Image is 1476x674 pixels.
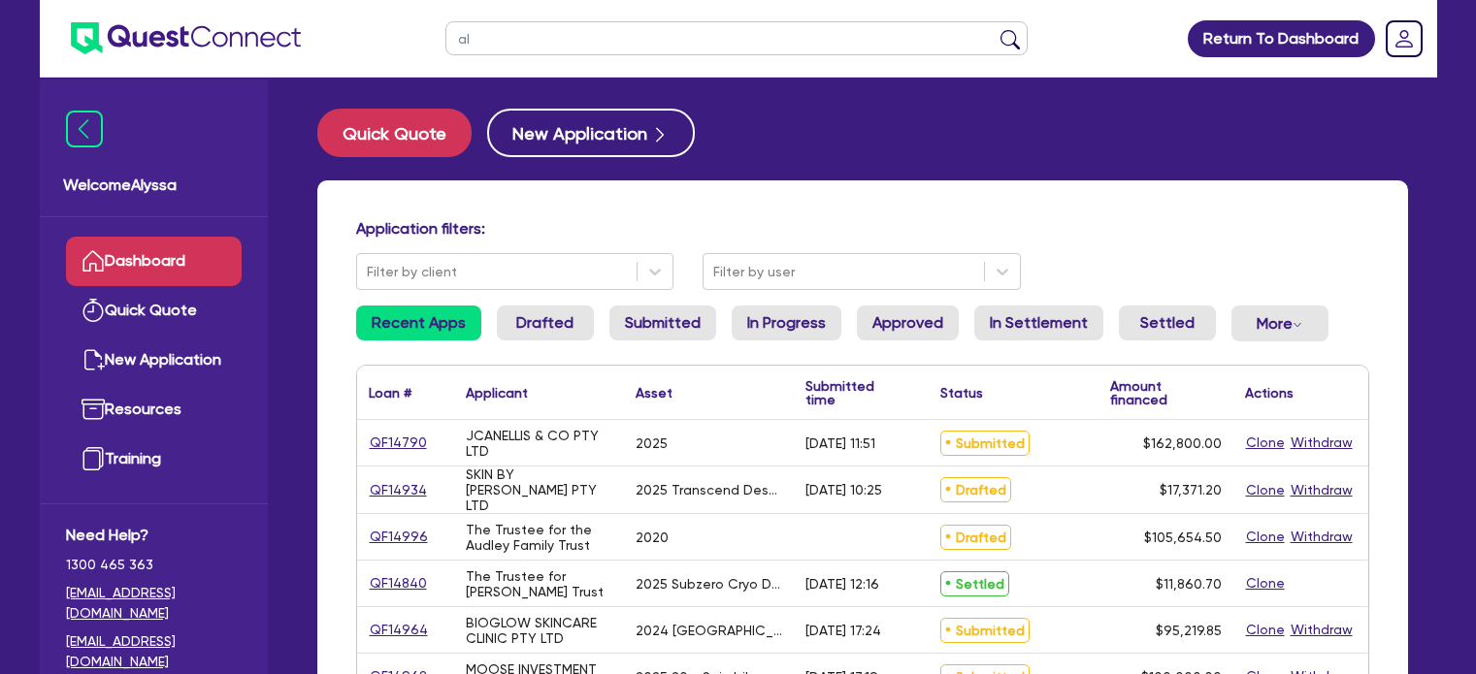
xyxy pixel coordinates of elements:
[609,305,716,340] a: Submitted
[1143,435,1222,451] span: $162,800.00
[63,174,245,197] span: Welcome Alyssa
[369,526,429,548] a: QF14996
[66,237,242,286] a: Dashboard
[1379,14,1429,64] a: Dropdown toggle
[1245,479,1286,501] button: Clone
[636,530,669,545] div: 2020
[66,111,103,147] img: icon-menu-close
[732,305,841,340] a: In Progress
[636,623,782,638] div: 2024 [GEOGRAPHIC_DATA]
[1188,20,1375,57] a: Return To Dashboard
[1290,479,1354,501] button: Withdraw
[497,305,594,340] a: Drafted
[466,386,528,400] div: Applicant
[369,432,428,454] a: QF14790
[1245,619,1286,641] button: Clone
[636,386,672,400] div: Asset
[940,571,1009,596] span: Settled
[466,615,612,646] div: BIOGLOW SKINCARE CLINIC PTY LTD
[82,398,105,421] img: resources
[1119,305,1216,340] a: Settled
[1231,305,1328,341] button: Dropdown toggle
[805,482,882,497] div: [DATE] 10:25
[940,525,1011,550] span: Drafted
[1290,432,1354,454] button: Withdraw
[71,22,301,54] img: quest-connect-logo-blue
[317,109,472,157] button: Quick Quote
[317,109,487,157] a: Quick Quote
[66,555,242,575] span: 1300 465 363
[1245,386,1294,400] div: Actions
[369,572,428,594] a: QF14840
[974,305,1103,340] a: In Settlement
[636,482,782,497] div: 2025 Transcend Desktop BBR SHR
[66,434,242,484] a: Training
[805,576,879,592] div: [DATE] 12:16
[1290,619,1354,641] button: Withdraw
[445,21,1028,55] input: Search by name, application ID or mobile number...
[805,379,900,406] div: Submitted time
[466,428,612,459] div: JCANELLIS & CO PTY LTD
[356,219,1369,238] h4: Application filters:
[369,479,428,501] a: QF14934
[1144,530,1222,545] span: $105,654.50
[369,386,411,400] div: Loan #
[66,631,242,672] a: [EMAIL_ADDRESS][DOMAIN_NAME]
[1156,576,1222,592] span: $11,860.70
[66,385,242,434] a: Resources
[636,435,668,451] div: 2025
[940,386,983,400] div: Status
[82,299,105,322] img: quick-quote
[466,568,612,599] div: The Trustee for [PERSON_NAME] Trust
[66,286,242,336] a: Quick Quote
[487,109,695,157] button: New Application
[940,431,1030,456] span: Submitted
[66,336,242,385] a: New Application
[1245,572,1286,594] button: Clone
[466,522,612,553] div: The Trustee for the Audley Family Trust
[857,305,959,340] a: Approved
[369,619,429,641] a: QF14964
[805,435,875,451] div: [DATE] 11:51
[82,447,105,470] img: training
[940,477,1011,502] span: Drafted
[636,576,782,592] div: 2025 Subzero Cryo Device
[1160,482,1222,497] span: $17,371.20
[66,524,242,547] span: Need Help?
[1245,526,1286,548] button: Clone
[66,583,242,624] a: [EMAIL_ADDRESS][DOMAIN_NAME]
[805,623,881,638] div: [DATE] 17:24
[1290,526,1354,548] button: Withdraw
[466,466,612,513] div: SKIN BY [PERSON_NAME] PTY LTD
[940,618,1030,643] span: Submitted
[1245,432,1286,454] button: Clone
[1156,623,1222,638] span: $95,219.85
[356,305,481,340] a: Recent Apps
[1110,379,1222,406] div: Amount financed
[82,348,105,371] img: new-application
